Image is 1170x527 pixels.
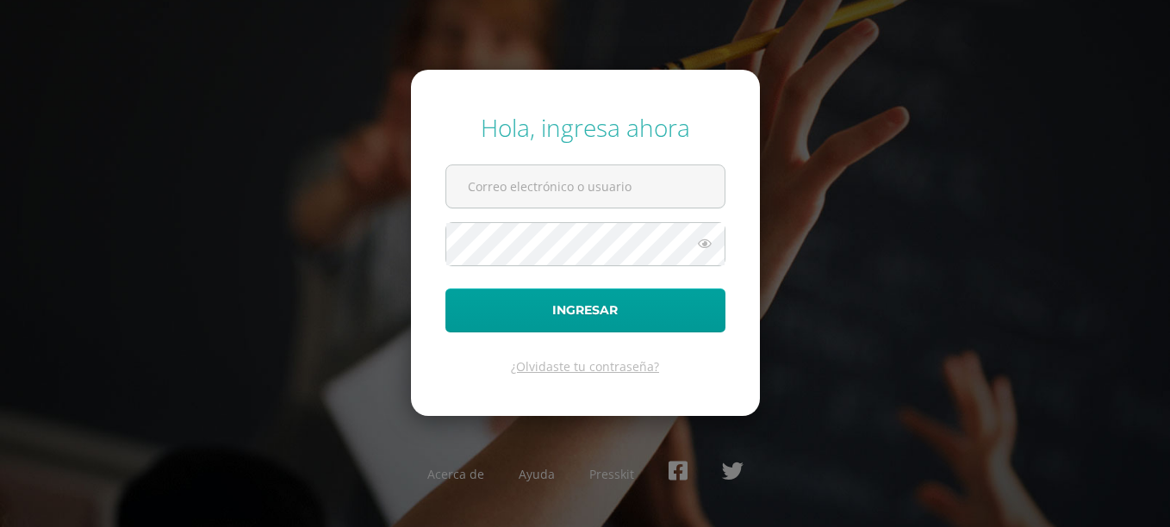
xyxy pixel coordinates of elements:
[445,111,725,144] div: Hola, ingresa ahora
[427,466,484,482] a: Acerca de
[446,165,725,208] input: Correo electrónico o usuario
[445,288,725,332] button: Ingresar
[511,358,659,375] a: ¿Olvidaste tu contraseña?
[519,466,555,482] a: Ayuda
[589,466,634,482] a: Presskit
